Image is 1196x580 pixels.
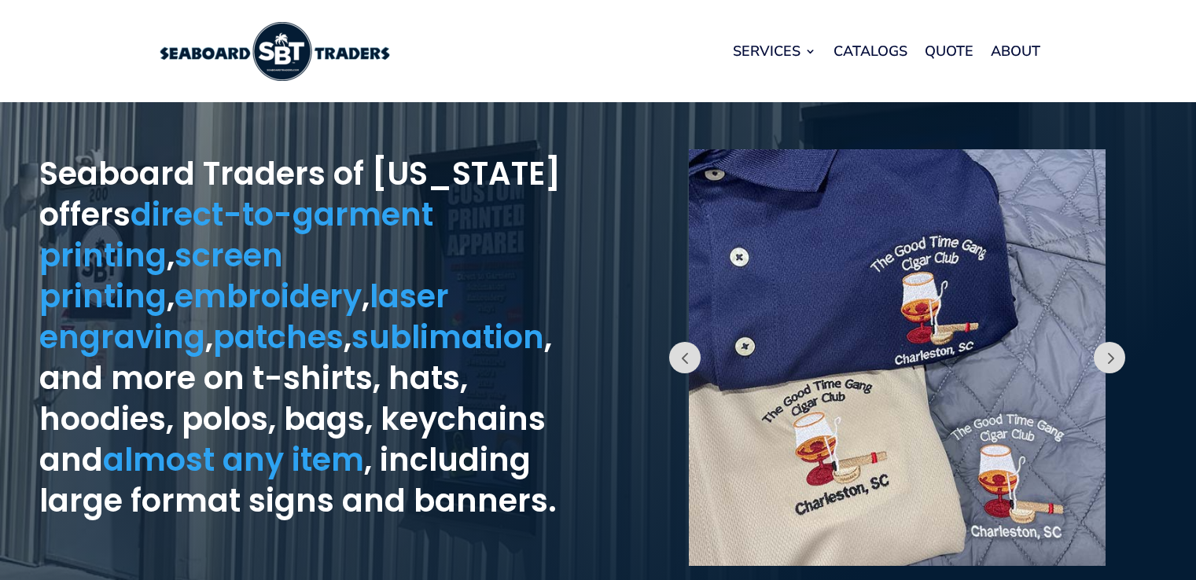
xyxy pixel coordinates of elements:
a: almost any item [103,438,364,482]
a: direct-to-garment printing [39,193,433,277]
button: Prev [1094,342,1125,373]
a: Quote [925,21,973,81]
button: Prev [669,342,701,373]
a: screen printing [39,233,283,318]
a: patches [213,315,344,359]
a: laser engraving [39,274,449,359]
a: embroidery [175,274,362,318]
a: Services [733,21,816,81]
a: Catalogs [834,21,907,81]
img: embroidered garments [689,149,1106,566]
h1: Seaboard Traders of [US_STATE] offers , , , , , , and more on t-shirts, hats, hoodies, polos, bag... [39,153,598,529]
a: sublimation [351,315,544,359]
a: About [991,21,1040,81]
